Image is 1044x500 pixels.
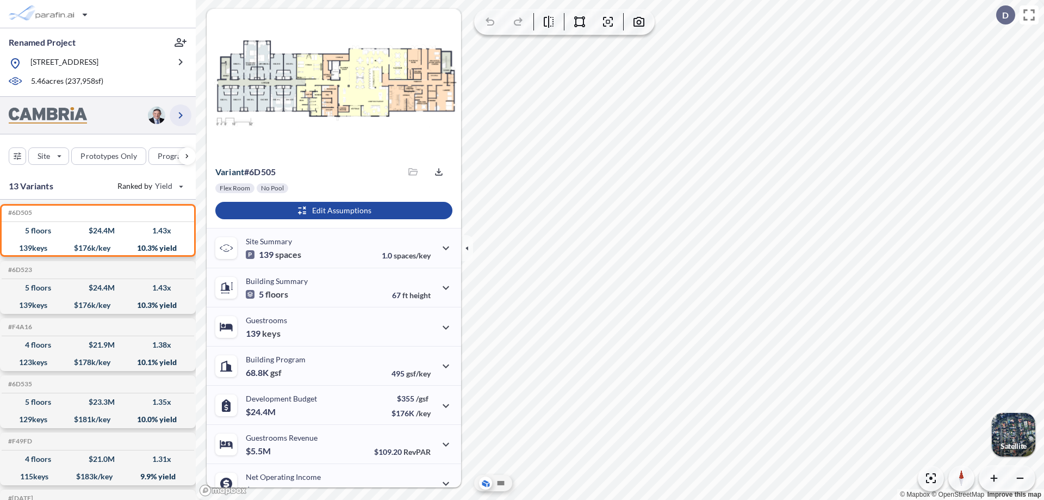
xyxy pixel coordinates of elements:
[1002,10,1009,20] p: D
[31,76,103,88] p: 5.46 acres ( 237,958 sf)
[987,491,1041,498] a: Improve this map
[220,184,250,193] p: Flex Room
[265,289,288,300] span: floors
[403,447,431,456] span: RevPAR
[931,491,984,498] a: OpenStreetMap
[71,147,146,165] button: Prototypes Only
[246,394,317,403] p: Development Budget
[275,249,301,260] span: spaces
[246,237,292,246] p: Site Summary
[494,477,507,490] button: Site Plan
[246,433,318,442] p: Guestrooms Revenue
[409,291,431,300] span: height
[406,369,431,378] span: gsf/key
[80,151,137,162] p: Prototypes Only
[246,316,287,325] p: Guestrooms
[6,209,32,217] h5: Click to copy the code
[148,107,165,124] img: user logo
[9,107,87,124] img: BrandImage
[38,151,50,162] p: Site
[416,394,428,403] span: /gsf
[384,486,431,496] p: 45.0%
[992,413,1035,456] button: Switcher ImageSatellite
[246,472,321,482] p: Net Operating Income
[246,406,277,417] p: $24.4M
[148,147,207,165] button: Program
[246,485,272,496] p: $2.5M
[1000,442,1027,450] p: Satellite
[246,446,272,456] p: $5.5M
[407,486,431,496] span: margin
[109,177,190,195] button: Ranked by Yield
[246,328,281,339] p: 139
[391,369,431,378] p: 495
[262,328,281,339] span: keys
[246,355,306,364] p: Building Program
[402,291,408,300] span: ft
[992,413,1035,456] img: Switcher Image
[30,57,98,70] p: [STREET_ADDRESS]
[416,409,431,418] span: /key
[215,166,244,177] span: Variant
[391,409,431,418] p: $176K
[312,205,371,216] p: Edit Assumptions
[158,151,188,162] p: Program
[261,184,284,193] p: No Pool
[246,249,301,260] p: 139
[155,181,173,192] span: Yield
[215,166,276,177] p: # 6d505
[394,251,431,260] span: spaces/key
[9,180,53,193] p: 13 Variants
[6,380,32,388] h5: Click to copy the code
[270,367,282,378] span: gsf
[246,367,282,378] p: 68.8K
[246,276,308,286] p: Building Summary
[9,36,76,48] p: Renamed Project
[215,202,452,219] button: Edit Assumptions
[6,266,32,274] h5: Click to copy the code
[199,484,247,497] a: Mapbox homepage
[374,447,431,456] p: $109.20
[28,147,69,165] button: Site
[900,491,930,498] a: Mapbox
[392,291,431,300] p: 67
[6,437,32,445] h5: Click to copy the code
[479,477,492,490] button: Aerial View
[246,289,288,300] p: 5
[391,394,431,403] p: $355
[382,251,431,260] p: 1.0
[6,323,32,331] h5: Click to copy the code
